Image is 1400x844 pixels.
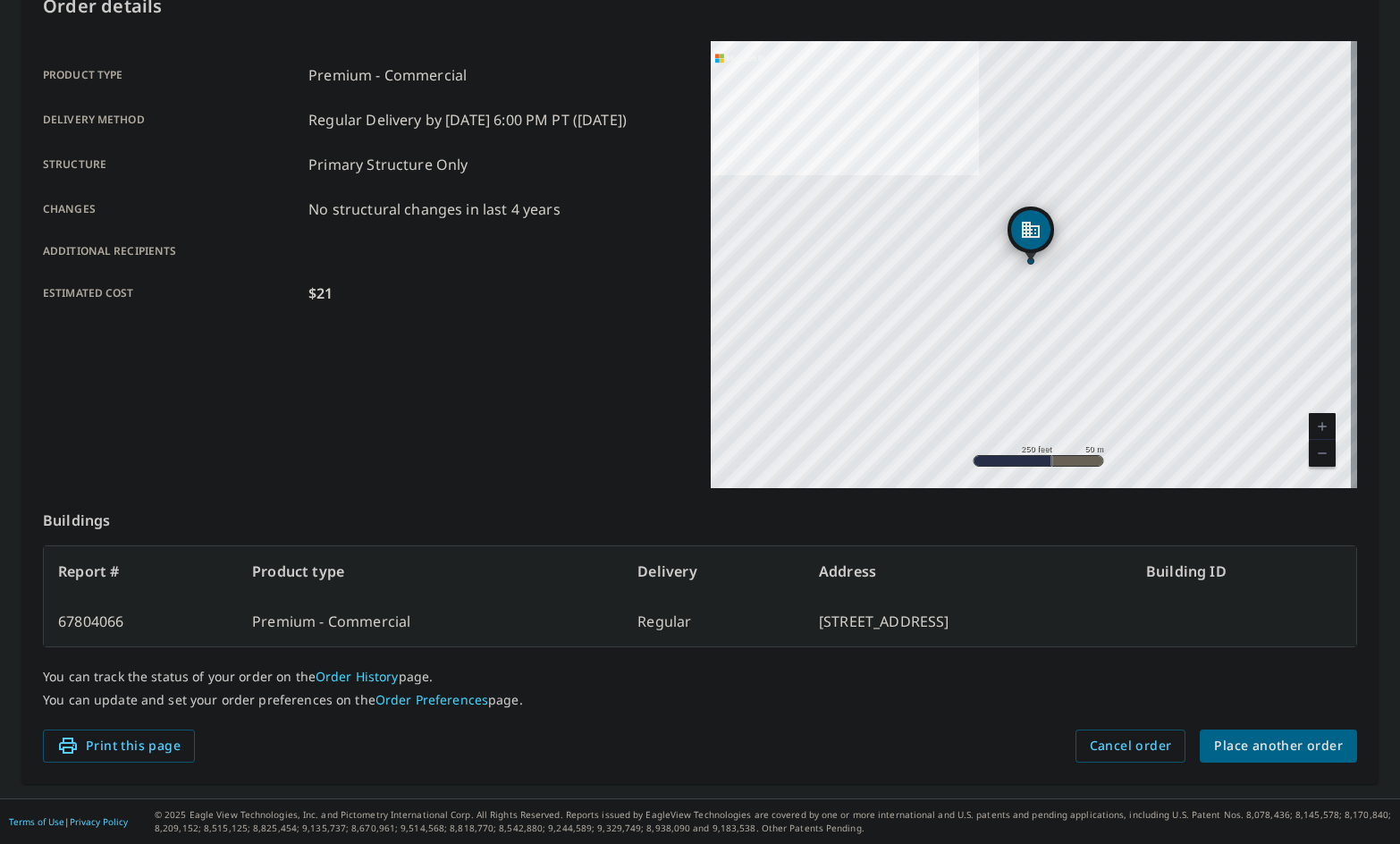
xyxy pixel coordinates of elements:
[308,198,561,220] p: No structural changes in last 4 years
[43,64,301,86] p: Product type
[308,283,333,304] p: $21
[805,546,1132,596] th: Address
[1132,546,1356,596] th: Building ID
[43,488,1357,545] p: Buildings
[9,815,64,828] a: Terms of Use
[316,668,399,685] a: Order History
[43,109,301,131] p: Delivery method
[1075,730,1186,763] button: Cancel order
[44,546,238,596] th: Report #
[57,735,181,757] span: Print this page
[1008,207,1054,262] div: Dropped pin, building 1, Commercial property, 166 Main St # 168 Springfield, MA 01151
[43,154,301,175] p: Structure
[43,283,301,304] p: Estimated cost
[308,64,467,86] p: Premium - Commercial
[43,243,301,259] p: Additional recipients
[623,596,805,646] td: Regular
[805,596,1132,646] td: [STREET_ADDRESS]
[9,816,128,827] p: |
[308,109,627,131] p: Regular Delivery by [DATE] 6:00 PM PT ([DATE])
[238,596,623,646] td: Premium - Commercial
[70,815,128,828] a: Privacy Policy
[1309,413,1336,440] a: Current Level 17, Zoom In
[43,669,1357,685] p: You can track the status of your order on the page.
[155,808,1391,835] p: © 2025 Eagle View Technologies, Inc. and Pictometry International Corp. All Rights Reserved. Repo...
[43,692,1357,708] p: You can update and set your order preferences on the page.
[1090,735,1172,757] span: Cancel order
[43,198,301,220] p: Changes
[623,546,805,596] th: Delivery
[308,154,468,175] p: Primary Structure Only
[238,546,623,596] th: Product type
[44,596,238,646] td: 67804066
[1200,730,1357,763] button: Place another order
[43,730,195,763] button: Print this page
[1309,440,1336,467] a: Current Level 17, Zoom Out
[375,691,488,708] a: Order Preferences
[1214,735,1343,757] span: Place another order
